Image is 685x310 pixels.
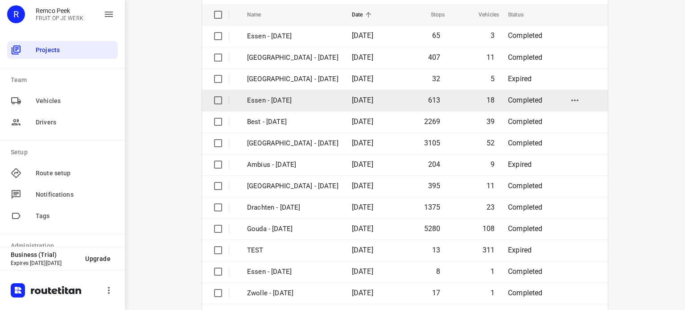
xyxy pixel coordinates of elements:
[428,96,441,104] span: 613
[508,139,543,147] span: Completed
[352,139,373,147] span: [DATE]
[424,117,441,126] span: 2269
[7,207,118,225] div: Tags
[352,203,373,211] span: [DATE]
[432,289,440,297] span: 17
[11,148,118,157] p: Setup
[7,186,118,203] div: Notifications
[424,203,441,211] span: 1375
[352,289,373,297] span: [DATE]
[36,7,83,14] p: Remco Peek
[352,246,373,254] span: [DATE]
[428,182,441,190] span: 395
[11,241,118,251] p: Administration
[487,182,495,190] span: 11
[508,289,543,297] span: Completed
[508,267,543,276] span: Completed
[508,9,535,20] span: Status
[7,164,118,182] div: Route setup
[432,74,440,83] span: 32
[11,75,118,85] p: Team
[352,74,373,83] span: [DATE]
[436,267,440,276] span: 8
[247,117,338,127] p: Best - [DATE]
[428,53,441,62] span: 407
[428,160,441,169] span: 204
[487,96,495,104] span: 18
[483,246,495,254] span: 311
[491,31,495,40] span: 3
[432,31,440,40] span: 65
[487,139,495,147] span: 52
[36,15,83,21] p: FRUIT OP JE WERK
[247,267,338,277] p: Essen - Friday
[491,289,495,297] span: 1
[247,245,338,256] p: TEST
[247,9,273,20] span: Name
[11,260,78,266] p: Expires [DATE][DATE]
[508,53,543,62] span: Completed
[508,182,543,190] span: Completed
[36,45,114,55] span: Projects
[247,31,338,41] p: Essen - Tuesday
[508,31,543,40] span: Completed
[36,190,114,199] span: Notifications
[508,96,543,104] span: Completed
[352,182,373,190] span: [DATE]
[467,9,499,20] span: Vehicles
[491,267,495,276] span: 1
[36,169,114,178] span: Route setup
[247,53,338,63] p: [GEOGRAPHIC_DATA] - [DATE]
[78,251,118,267] button: Upgrade
[247,224,338,234] p: Gouda - [DATE]
[247,95,338,106] p: Essen - [DATE]
[508,74,532,83] span: Expired
[352,267,373,276] span: [DATE]
[247,181,338,191] p: [GEOGRAPHIC_DATA] - [DATE]
[247,203,338,213] p: Drachten - [DATE]
[11,251,78,258] p: Business (Trial)
[352,117,373,126] span: [DATE]
[352,9,375,20] span: Date
[508,246,532,254] span: Expired
[491,160,495,169] span: 9
[247,138,338,149] p: [GEOGRAPHIC_DATA] - [DATE]
[352,31,373,40] span: [DATE]
[7,92,118,110] div: Vehicles
[508,160,532,169] span: Expired
[247,160,338,170] p: Ambius - [DATE]
[424,139,441,147] span: 3105
[487,53,495,62] span: 11
[424,224,441,233] span: 5280
[419,9,445,20] span: Stops
[85,255,111,262] span: Upgrade
[487,203,495,211] span: 23
[7,113,118,131] div: Drivers
[352,224,373,233] span: [DATE]
[36,96,114,106] span: Vehicles
[487,117,495,126] span: 39
[352,96,373,104] span: [DATE]
[247,74,338,84] p: [GEOGRAPHIC_DATA] - [DATE]
[352,160,373,169] span: [DATE]
[432,246,440,254] span: 13
[491,74,495,83] span: 5
[508,224,543,233] span: Completed
[7,41,118,59] div: Projects
[508,203,543,211] span: Completed
[7,5,25,23] div: R
[247,288,338,298] p: Zwolle - Friday
[36,211,114,221] span: Tags
[36,118,114,127] span: Drivers
[508,117,543,126] span: Completed
[352,53,373,62] span: [DATE]
[483,224,495,233] span: 108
